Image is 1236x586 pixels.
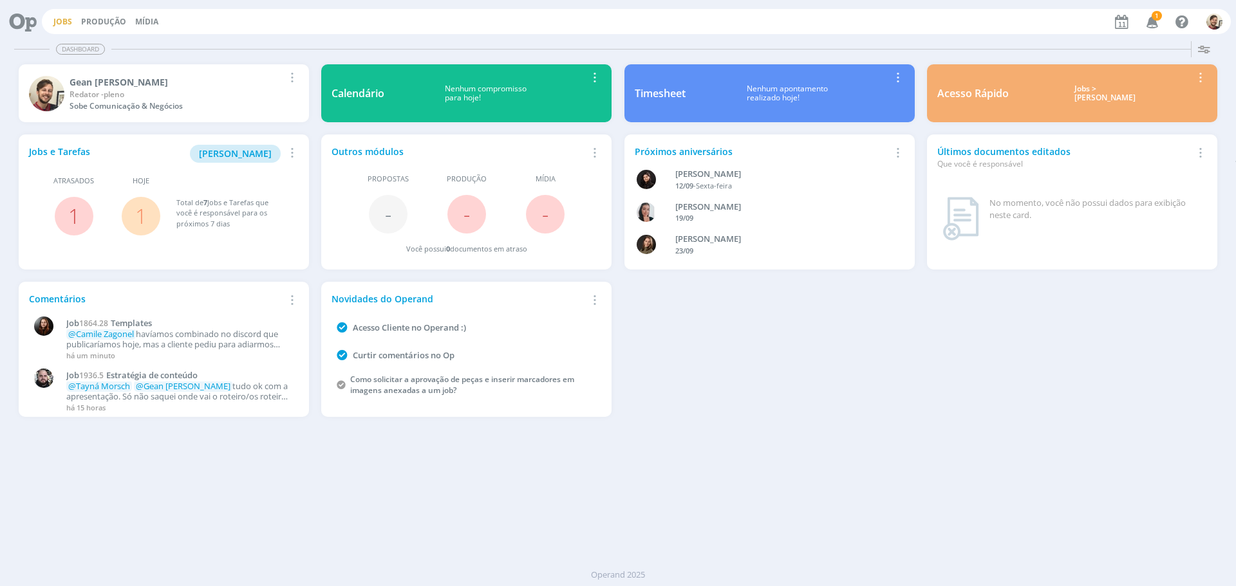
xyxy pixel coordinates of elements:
span: Estratégia de conteúdo [106,369,198,381]
a: [PERSON_NAME] [190,147,281,159]
div: Novidades do Operand [332,292,586,306]
img: C [637,203,656,222]
img: E [34,316,53,336]
a: GGean [PERSON_NAME]Redator -plenoSobe Comunicação & Negócios [19,64,309,122]
span: Hoje [133,176,149,187]
button: G [1206,10,1223,33]
a: 1 [68,202,80,230]
div: Total de Jobs e Tarefas que você é responsável para os próximos 7 dias [176,197,286,230]
span: Atrasados [53,176,94,187]
img: G [34,369,53,388]
span: Dashboard [56,44,105,55]
div: Outros módulos [332,145,586,158]
button: [PERSON_NAME] [190,145,281,163]
span: 1936.5 [79,370,104,381]
span: 7 [203,197,207,207]
span: Produção [447,174,487,185]
a: Job1936.5Estratégia de conteúdo [66,371,292,381]
p: havíamos combinado no discord que publicaríamos hoje, mas a cliente pediu para adiarmos para sema... [66,329,292,349]
div: Gean Paulo Naue [70,75,284,89]
a: Jobs [53,16,72,27]
div: Sobe Comunicação & Negócios [70,100,284,112]
div: Últimos documentos editados [937,145,1192,170]
button: Jobs [50,17,76,27]
div: Caroline Fagundes Pieczarka [675,201,884,214]
img: dashboard_not_found.png [942,197,979,241]
a: 1 [135,202,147,230]
button: Mídia [131,17,162,27]
div: Jobs > [PERSON_NAME] [1018,84,1192,103]
span: Propostas [368,174,409,185]
span: há um minuto [66,351,115,360]
a: Como solicitar a aprovação de peças e inserir marcadores em imagens anexadas a um job? [350,374,574,396]
div: - [675,181,884,192]
div: Acesso Rápido [937,86,1009,101]
a: Acesso Cliente no Operand :) [353,322,466,333]
a: TimesheetNenhum apontamentorealizado hoje! [624,64,915,122]
div: Próximos aniversários [635,145,890,158]
button: 1 [1138,10,1165,33]
a: Curtir comentários no Op [353,349,454,361]
div: Julia Agostine Abich [675,233,884,246]
p: tudo ok com a apresentação. Só não saquei onde vai o roteiro/os roteiros 🙃. Entendo que precisamo... [66,381,292,401]
span: 19/09 [675,213,693,223]
span: @Gean [PERSON_NAME] [136,380,230,392]
div: Você possui documentos em atraso [406,244,527,255]
span: Mídia [536,174,556,185]
img: L [637,170,656,189]
img: G [29,76,64,111]
span: 23/09 [675,246,693,255]
div: Nenhum apontamento realizado hoje! [686,84,890,103]
span: [PERSON_NAME] [199,147,272,160]
span: - [385,200,391,228]
div: Timesheet [635,86,686,101]
div: Calendário [332,86,384,101]
span: - [542,200,548,228]
a: Produção [81,16,126,27]
div: Que você é responsável [937,158,1192,170]
span: @Tayná Morsch [68,380,130,392]
img: J [637,235,656,254]
img: G [1206,14,1222,30]
a: Mídia [135,16,158,27]
button: Produção [77,17,130,27]
span: Sexta-feira [696,181,732,190]
div: Nenhum compromisso para hoje! [384,84,586,103]
span: 1864.28 [79,318,108,329]
span: 12/09 [675,181,693,190]
span: há 15 horas [66,403,106,412]
a: Job1864.28Templates [66,318,292,329]
div: Jobs e Tarefas [29,145,284,163]
span: 0 [446,244,450,253]
div: Luana da Silva de Andrade [675,168,884,181]
div: No momento, você não possui dados para exibição neste card. [989,197,1202,222]
span: 1 [1152,11,1162,21]
span: Templates [111,317,152,329]
span: @Camile Zagonel [68,328,134,340]
div: Comentários [29,292,284,306]
span: - [464,200,470,228]
div: Redator -pleno [70,89,284,100]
